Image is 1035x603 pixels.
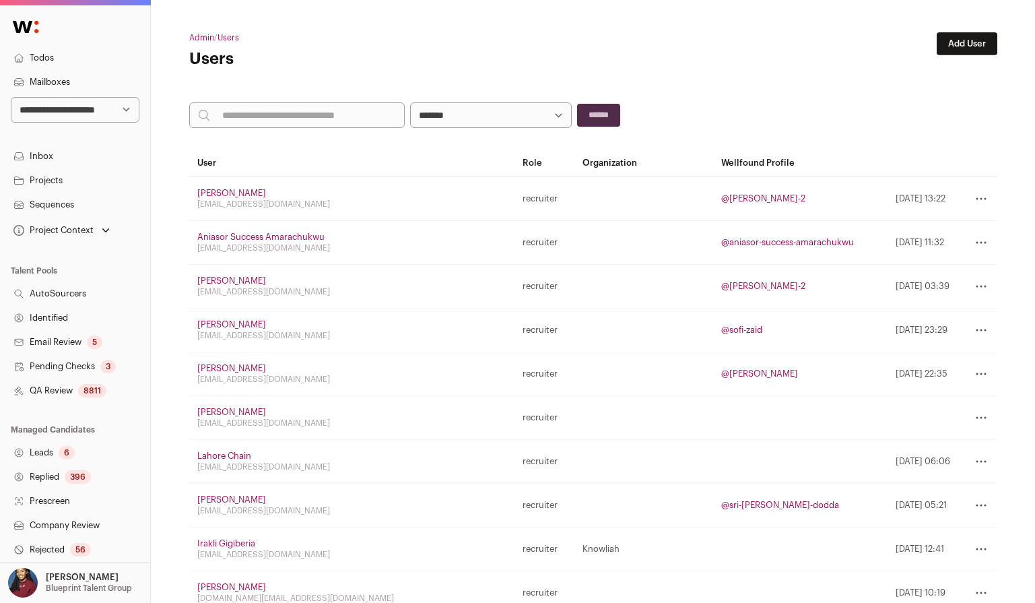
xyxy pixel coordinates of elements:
a: @[PERSON_NAME]-2 [721,194,805,203]
div: [EMAIL_ADDRESS][DOMAIN_NAME] [197,374,507,385]
th: User [189,150,515,177]
a: Admin [189,34,214,42]
button: Open dropdown [11,221,112,240]
a: [PERSON_NAME] [197,320,266,329]
span: recruiter [523,325,558,336]
h1: Users [189,49,459,70]
th: Wellfound Profile [713,150,888,177]
a: [PERSON_NAME] [197,276,266,285]
img: 10010497-medium_jpg [8,568,38,598]
a: Add User [937,32,997,55]
span: recruiter [523,544,558,554]
td: [DATE] 11:32 [888,221,959,265]
a: @[PERSON_NAME]-2 [721,282,805,290]
a: [PERSON_NAME] [197,408,266,416]
a: @sri-[PERSON_NAME]-dodda [721,501,839,509]
div: 5 [87,336,102,349]
a: [PERSON_NAME] [197,495,266,504]
td: [DATE] 12:41 [888,528,959,571]
img: Wellfound [5,13,46,40]
span: recruiter [523,237,558,248]
div: [EMAIL_ADDRESS][DOMAIN_NAME] [197,199,507,210]
div: 8811 [78,384,106,398]
td: [DATE] 03:39 [888,265,959,309]
h2: / [189,32,459,43]
a: Users [218,34,239,42]
a: @[PERSON_NAME] [721,369,798,378]
button: Open dropdown [5,568,135,598]
th: Organization [574,150,713,177]
div: 396 [65,470,91,484]
div: [EMAIL_ADDRESS][DOMAIN_NAME] [197,330,507,341]
div: [EMAIL_ADDRESS][DOMAIN_NAME] [197,462,507,472]
a: @aniasor-success-amarachukwu [721,238,854,247]
a: Irakli Gigiberia [197,539,255,548]
div: Project Context [11,225,94,236]
td: [DATE] 05:21 [888,484,959,528]
div: [EMAIL_ADDRESS][DOMAIN_NAME] [197,286,507,297]
a: [PERSON_NAME] [197,583,266,592]
div: 6 [59,446,75,459]
span: recruiter [523,456,558,467]
th: Role [514,150,574,177]
div: 56 [70,543,91,557]
td: [DATE] 23:29 [888,309,959,352]
a: @sofi-zaid [721,325,762,334]
td: [DATE] 13:22 [888,177,959,221]
a: Lahore Chain [197,451,251,460]
div: [EMAIL_ADDRESS][DOMAIN_NAME] [197,418,507,429]
div: [EMAIL_ADDRESS][DOMAIN_NAME] [197,549,507,560]
span: recruiter [523,281,558,292]
span: recruiter [523,500,558,511]
span: recruiter [523,588,558,598]
a: [PERSON_NAME] [197,364,266,373]
a: Aniasor Success Amarachukwu [197,232,325,241]
div: 3 [100,360,116,373]
a: Knowliah [582,544,620,553]
span: recruiter [523,412,558,423]
p: Blueprint Talent Group [46,583,132,594]
span: recruiter [523,369,558,379]
td: [DATE] 06:06 [888,440,959,484]
a: [PERSON_NAME] [197,189,266,197]
span: recruiter [523,193,558,204]
div: [EMAIL_ADDRESS][DOMAIN_NAME] [197,505,507,516]
td: [DATE] 22:35 [888,352,959,396]
div: [EMAIL_ADDRESS][DOMAIN_NAME] [197,243,507,253]
p: [PERSON_NAME] [46,572,119,583]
